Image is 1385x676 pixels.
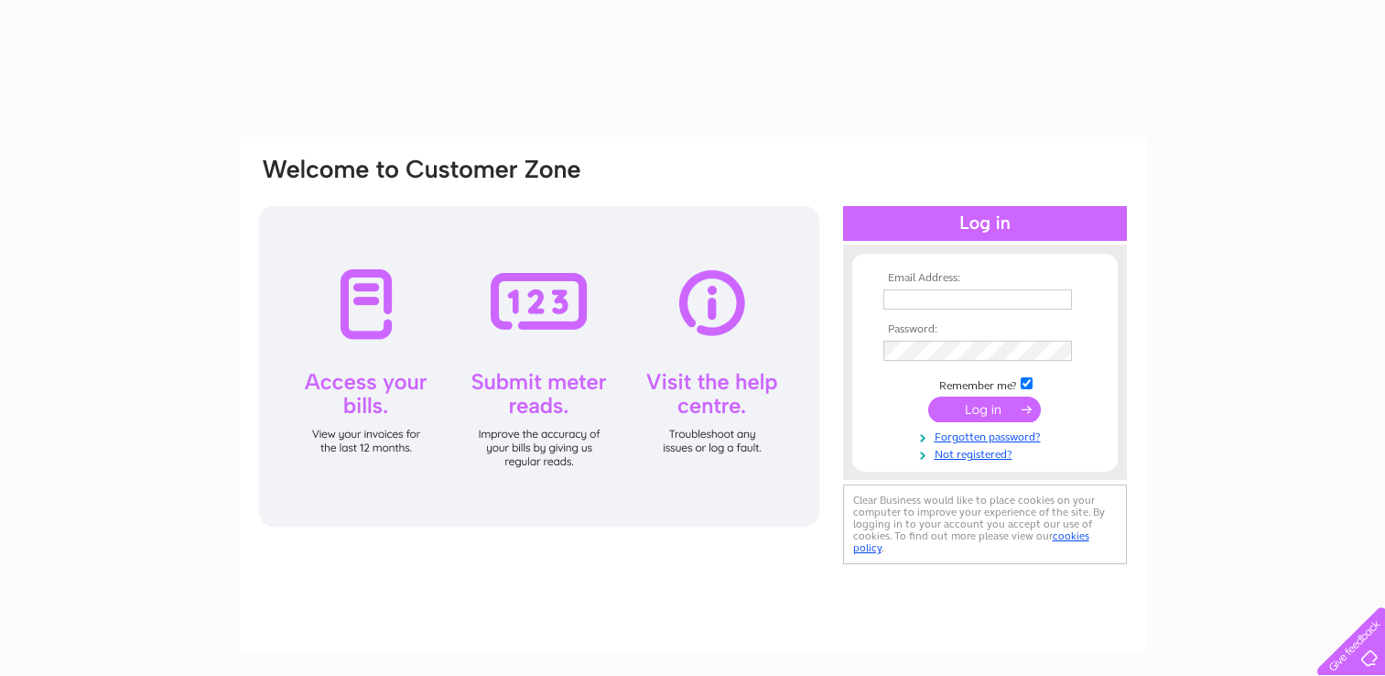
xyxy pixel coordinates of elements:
input: Submit [928,397,1041,422]
div: Clear Business would like to place cookies on your computer to improve your experience of the sit... [843,485,1127,564]
a: Not registered? [883,444,1091,462]
th: Email Address: [879,272,1091,285]
th: Password: [879,323,1091,336]
td: Remember me? [879,375,1091,393]
a: Forgotten password? [883,427,1091,444]
a: cookies policy [853,529,1089,554]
